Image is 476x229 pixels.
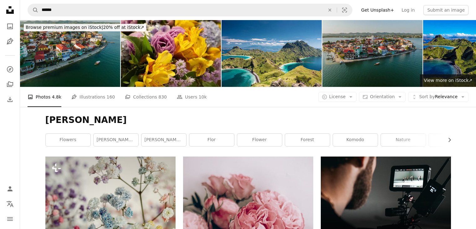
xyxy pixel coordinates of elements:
div: 20% off at iStock ↗ [24,24,146,31]
span: 10k [199,93,207,100]
img: Arrangement of colorful flowers, yellow, lilac, pink [121,20,221,87]
a: [PERSON_NAME] indonesia [94,134,138,146]
a: View more on iStock↗ [420,74,476,87]
a: Browse premium images on iStock|20% off at iStock↗ [20,20,150,35]
a: Log in / Sign up [4,183,16,195]
a: flowers [46,134,90,146]
button: scroll list to the right [444,134,451,146]
span: 160 [107,93,115,100]
a: Log in [398,5,418,15]
span: Relevance [419,94,458,100]
button: Orientation [359,92,406,102]
a: Get Unsplash+ [357,5,398,15]
a: Collections [4,78,16,91]
a: [PERSON_NAME][GEOGRAPHIC_DATA] [141,134,186,146]
a: komodo [333,134,378,146]
form: Find visuals sitewide [28,4,352,16]
img: Mountain range in Komodo National Park in Indonesia [222,20,322,87]
span: Sort by [419,94,435,99]
h1: [PERSON_NAME] [45,114,451,126]
a: Download History [4,93,16,106]
span: Orientation [370,94,395,99]
a: Explore [4,63,16,76]
a: flor [189,134,234,146]
a: nature [381,134,426,146]
a: Users 10k [177,87,207,107]
span: View more on iStock ↗ [424,78,472,83]
img: Aerial view of boat near the Flores island in Guatemala [322,20,422,87]
a: Illustrations 160 [71,87,115,107]
a: Illustrations [4,35,16,48]
button: Clear [323,4,337,16]
button: License [318,92,357,102]
button: Sort byRelevance [408,92,468,102]
span: Browse premium images on iStock | [26,25,103,30]
img: Aerial view of boat near the Flores island in Guatemala [20,20,120,87]
button: Menu [4,213,16,225]
a: forest [285,134,330,146]
button: Submit an image [423,5,468,15]
span: 830 [158,93,167,100]
a: Collections 830 [125,87,167,107]
button: Search Unsplash [28,4,38,16]
a: Photos [4,20,16,33]
button: Visual search [337,4,352,16]
button: Language [4,198,16,210]
a: flower [237,134,282,146]
span: License [329,94,346,99]
a: floral [429,134,473,146]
